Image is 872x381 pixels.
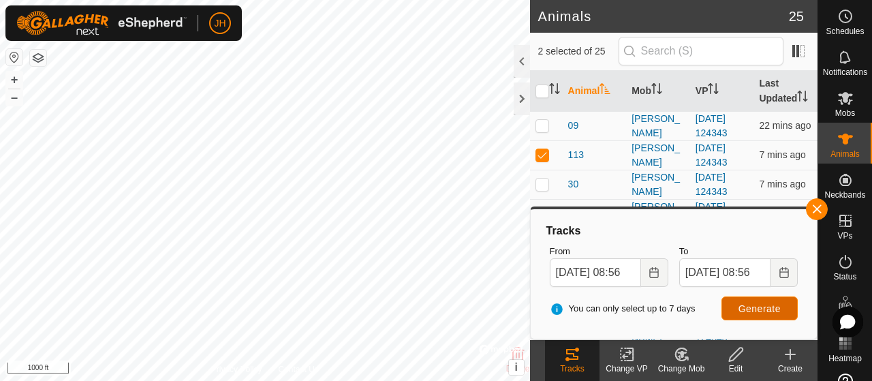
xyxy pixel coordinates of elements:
p-sorticon: Activate to sort [651,85,662,96]
p-sorticon: Activate to sort [797,93,808,104]
span: 25 Aug 2025, 8:33 am [759,120,811,131]
label: From [550,245,668,258]
span: Heatmap [828,354,862,363]
th: Animal [563,71,627,112]
p-sorticon: Activate to sort [599,85,610,96]
p-sorticon: Activate to sort [708,85,719,96]
span: You can only select up to 7 days [550,302,696,316]
span: Generate [738,303,781,314]
a: [DATE] 124343 [696,113,728,138]
div: [PERSON_NAME] [632,170,685,199]
div: [PERSON_NAME] [632,200,685,228]
span: 2 selected of 25 [538,44,619,59]
span: 25 Aug 2025, 8:48 am [759,179,805,189]
span: Notifications [823,68,867,76]
button: Map Layers [30,50,46,66]
a: [DATE] 124343 [696,142,728,168]
span: Mobs [835,109,855,117]
div: Change Mob [654,363,708,375]
span: Neckbands [824,191,865,199]
span: Animals [830,150,860,158]
div: [PERSON_NAME] [632,112,685,140]
button: Generate [721,296,798,320]
th: VP [690,71,754,112]
div: [PERSON_NAME] [632,141,685,170]
img: Gallagher Logo [16,11,187,35]
span: i [514,361,517,373]
button: Reset Map [6,49,22,65]
button: Choose Date [770,258,798,287]
div: Tracks [544,223,803,239]
input: Search (S) [619,37,783,65]
button: – [6,89,22,106]
span: Schedules [826,27,864,35]
a: Contact Us [278,363,318,376]
a: Privacy Policy [211,363,262,376]
span: VPs [837,232,852,240]
span: 113 [568,148,584,162]
div: Change VP [599,363,654,375]
div: Tracks [545,363,599,375]
div: Create [763,363,817,375]
label: To [679,245,798,258]
button: + [6,72,22,88]
button: Choose Date [641,258,668,287]
span: Status [833,273,856,281]
span: JH [214,16,225,31]
span: 25 Aug 2025, 8:48 am [759,149,805,160]
th: Last Updated [753,71,817,112]
a: [DATE] 124343 [696,172,728,197]
span: 25 [789,6,804,27]
span: 09 [568,119,579,133]
div: Edit [708,363,763,375]
th: Mob [626,71,690,112]
a: [DATE] 124343 [696,201,728,226]
h2: Animals [538,8,789,25]
button: i [509,360,524,375]
p-sorticon: Activate to sort [549,85,560,96]
span: 30 [568,177,579,192]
